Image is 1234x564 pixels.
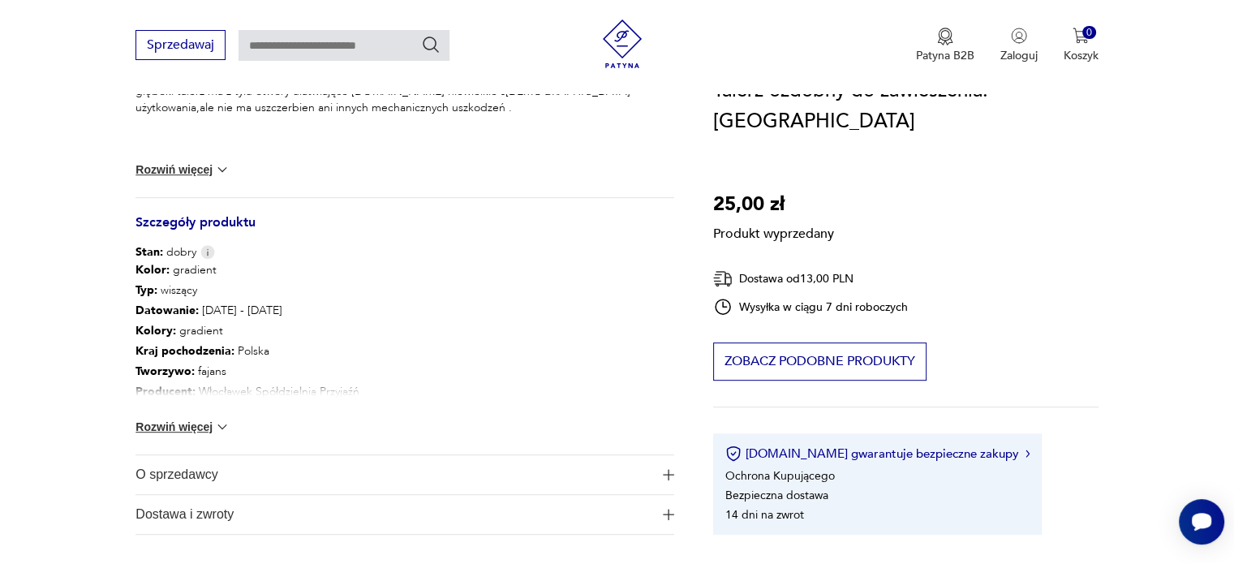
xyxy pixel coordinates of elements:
[135,455,674,494] button: Ikona plusaO sprzedawcy
[663,469,674,480] img: Ikona plusa
[135,495,651,534] span: Dostawa i zwroty
[135,217,674,244] h3: Szczegóły produktu
[725,507,804,523] li: 14 dni na zwrot
[713,297,908,316] div: Wysyłka w ciągu 7 dni roboczych
[725,488,828,503] li: Bezpieczna dostawa
[1000,28,1038,63] button: Zaloguj
[713,269,733,289] img: Ikona dostawy
[135,323,176,338] b: Kolory :
[725,468,835,484] li: Ochrona Kupującego
[135,30,226,60] button: Sprzedawaj
[200,245,215,259] img: Info icon
[1064,48,1099,63] p: Koszyk
[135,260,635,281] p: gradient
[214,161,230,178] img: chevron down
[1000,48,1038,63] p: Zaloguj
[1025,450,1030,458] img: Ikona strzałki w prawo
[135,41,226,52] a: Sprzedawaj
[916,28,974,63] button: Patyna B2B
[135,362,635,382] p: fajans
[135,321,635,342] p: gradient
[135,384,196,399] b: Producent :
[713,75,1099,137] h1: Talerz ozdobny do zawieszenia. [GEOGRAPHIC_DATA]
[135,282,157,298] b: Typ :
[135,364,195,379] b: Tworzywo :
[713,269,908,289] div: Dostawa od 13,00 PLN
[135,419,230,435] button: Rozwiń więcej
[663,509,674,520] img: Ikona plusa
[135,281,635,301] p: wiszący
[135,303,199,318] b: Datowanie :
[1082,26,1096,40] div: 0
[135,343,234,359] b: Kraj pochodzenia :
[214,419,230,435] img: chevron down
[1064,28,1099,63] button: 0Koszyk
[135,382,635,403] p: Włocławek Spółdzielnia Przyjaźń
[598,19,647,68] img: Patyna - sklep z meblami i dekoracjami vintage
[725,446,742,462] img: Ikona certyfikatu
[135,262,170,278] b: Kolor:
[713,189,834,220] p: 25,00 zł
[725,446,1030,462] button: [DOMAIN_NAME] gwarantuje bezpieczne zakupy
[916,48,974,63] p: Patyna B2B
[135,495,674,534] button: Ikona plusaDostawa i zwroty
[713,342,927,381] button: Zobacz podobne produkty
[1073,28,1089,44] img: Ikona koszyka
[1179,499,1224,545] iframe: Smartsupp widget button
[135,161,230,178] button: Rozwiń więcej
[916,28,974,63] a: Ikona medaluPatyna B2B
[135,244,196,260] span: dobry
[421,35,441,54] button: Szukaj
[1011,28,1027,44] img: Ikonka użytkownika
[937,28,953,45] img: Ikona medalu
[135,301,635,321] p: [DATE] - [DATE]
[713,220,834,243] p: Produkt wyprzedany
[135,342,635,362] p: Polska
[135,244,163,260] b: Stan:
[135,455,651,494] span: O sprzedawcy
